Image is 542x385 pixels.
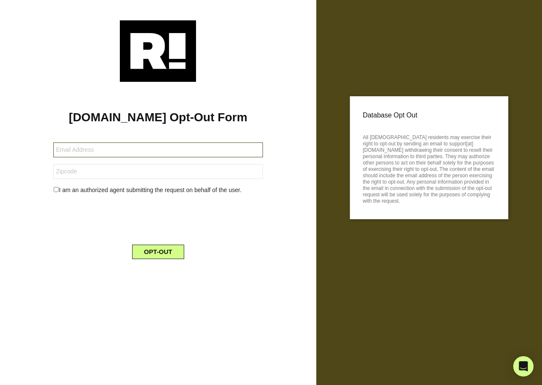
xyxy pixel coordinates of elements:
div: Open Intercom Messenger [513,356,534,377]
button: OPT-OUT [132,245,184,259]
input: Email Address [53,142,263,157]
p: Database Opt Out [363,109,495,122]
iframe: reCAPTCHA [94,201,222,234]
p: All [DEMOGRAPHIC_DATA] residents may exercise their right to opt-out by sending an email to suppo... [363,132,495,204]
input: Zipcode [53,164,263,179]
h1: [DOMAIN_NAME] Opt-Out Form [13,110,304,125]
img: Retention.com [120,20,196,82]
div: I am an authorized agent submitting the request on behalf of the user. [47,186,269,195]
